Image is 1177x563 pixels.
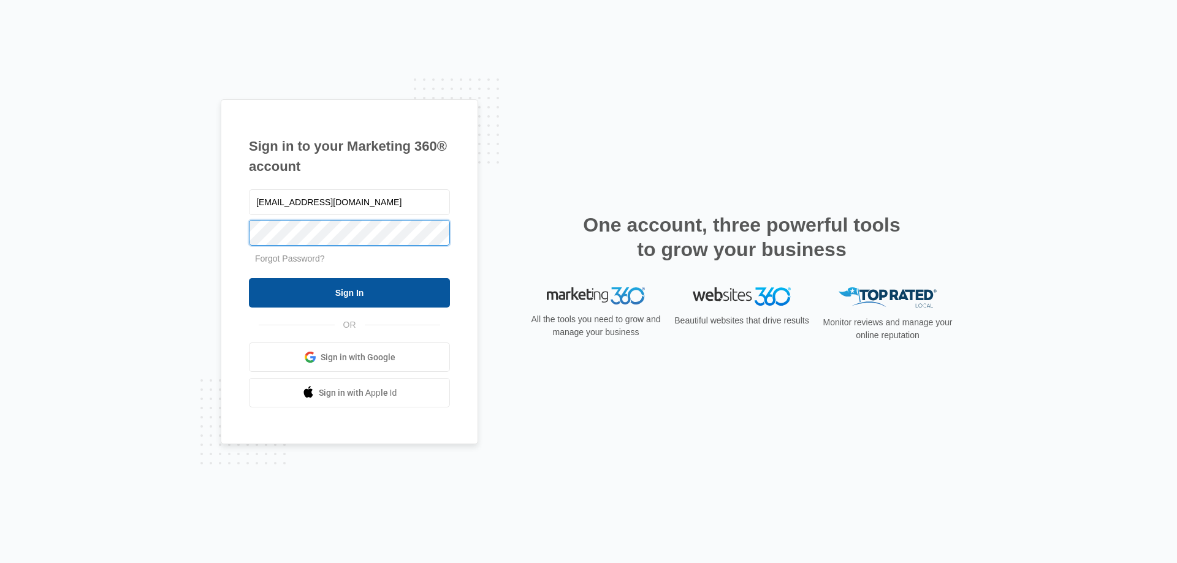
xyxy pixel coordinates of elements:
span: Sign in with Google [321,351,395,364]
p: Monitor reviews and manage your online reputation [819,316,956,342]
img: Marketing 360 [547,287,645,304]
p: All the tools you need to grow and manage your business [527,313,665,339]
img: Top Rated Local [839,287,937,308]
a: Sign in with Apple Id [249,378,450,407]
input: Sign In [249,278,450,308]
a: Forgot Password? [255,254,325,263]
p: Beautiful websites that drive results [673,314,810,327]
span: OR [335,319,365,331]
h2: One account, three powerful tools to grow your business [579,213,904,262]
h1: Sign in to your Marketing 360® account [249,136,450,176]
img: Websites 360 [693,287,791,305]
input: Email [249,189,450,215]
a: Sign in with Google [249,342,450,372]
span: Sign in with Apple Id [319,387,397,399]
